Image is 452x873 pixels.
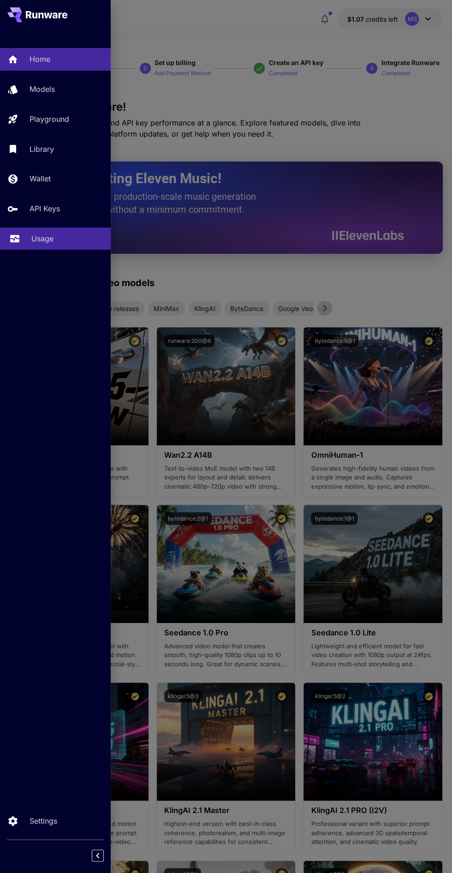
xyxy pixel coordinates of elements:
[99,847,111,864] div: Collapse sidebar
[30,144,54,155] p: Library
[30,54,50,65] p: Home
[30,173,51,184] p: Wallet
[30,203,60,214] p: API Keys
[92,849,104,861] button: Collapse sidebar
[30,815,57,826] p: Settings
[31,233,54,244] p: Usage
[30,114,69,125] p: Playground
[30,84,55,95] p: Models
